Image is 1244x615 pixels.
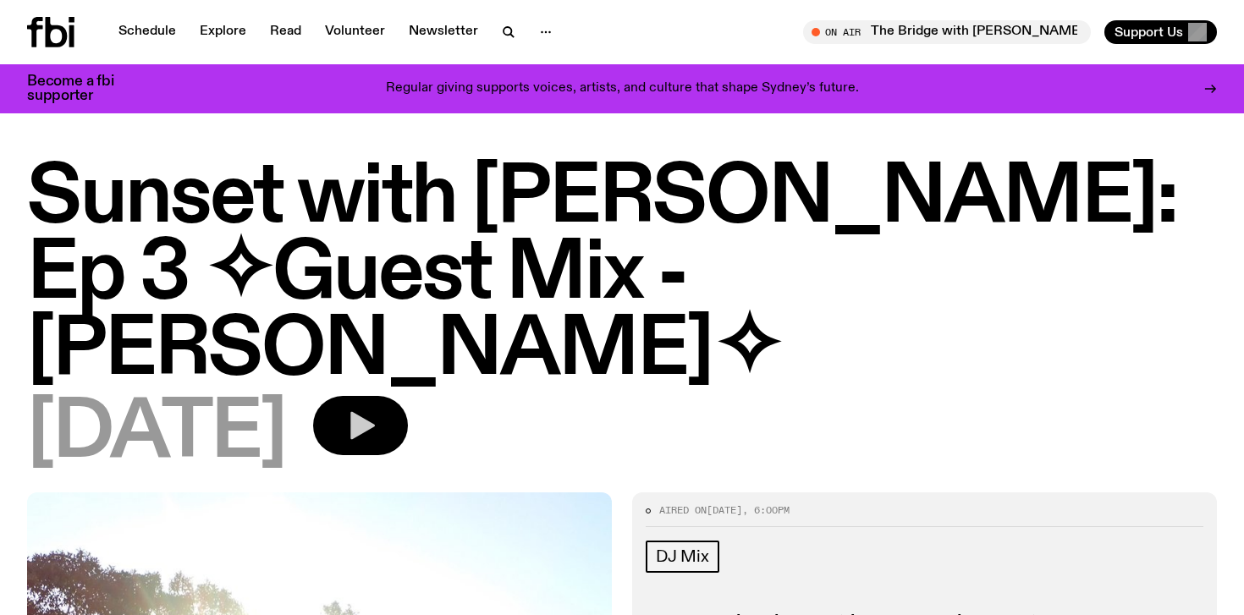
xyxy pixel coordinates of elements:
[646,541,719,573] a: DJ Mix
[742,503,790,517] span: , 6:00pm
[27,396,286,472] span: [DATE]
[315,20,395,44] a: Volunteer
[260,20,311,44] a: Read
[707,503,742,517] span: [DATE]
[1115,25,1183,40] span: Support Us
[108,20,186,44] a: Schedule
[399,20,488,44] a: Newsletter
[27,161,1217,389] h1: Sunset with [PERSON_NAME]: Ep 3 ✧Guest Mix - [PERSON_NAME]✧
[1104,20,1217,44] button: Support Us
[27,74,135,103] h3: Become a fbi supporter
[190,20,256,44] a: Explore
[803,20,1091,44] button: On AirThe Bridge with [PERSON_NAME]
[659,503,707,517] span: Aired on
[386,81,859,96] p: Regular giving supports voices, artists, and culture that shape Sydney’s future.
[656,547,709,566] span: DJ Mix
